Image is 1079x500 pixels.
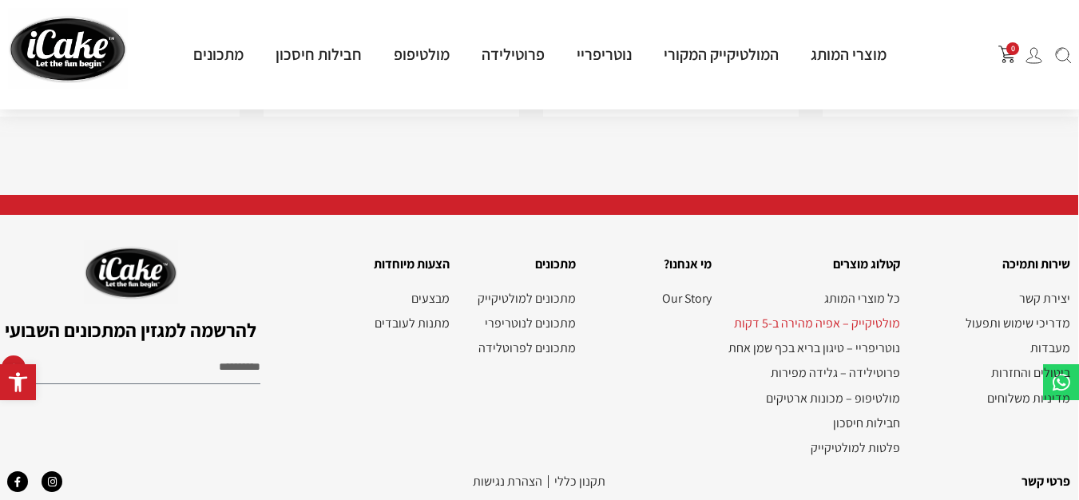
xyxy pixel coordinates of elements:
[728,340,900,355] a: נוטריפריי – טיגון בריא בכף שמן אחת
[728,391,900,406] a: מולטיפופ – מכונות ארטיקים
[795,44,902,65] a: מוצרי המותג
[321,291,450,331] nav: תפריט
[466,44,561,65] a: פרוטילידה
[466,291,576,356] nav: תפריט
[916,291,1071,306] a: יצירת קשר
[998,46,1016,63] img: shopping-cart.png
[2,320,261,339] h2: להרשמה למגזין המתכונים השבועי
[648,44,795,65] a: המולטיקייק המקורי
[728,365,900,380] a: פרוטילידה – גלידה מפירות
[260,44,378,65] a: חבילות חיסכון
[916,391,1071,406] a: מדיניות משלוחים
[321,254,450,275] h2: הצעות מיוחדות
[728,440,900,455] a: פלטות למולטיקייק
[466,291,576,306] a: מתכונים למולטיקייק
[321,291,450,306] a: מבצעים
[177,44,260,65] a: מתכונים
[728,254,900,275] h2: קטלוג מוצרים
[916,340,1071,355] a: מעבדות
[466,254,576,275] h2: מתכונים
[916,315,1071,331] a: מדריכי שימוש ותפעול
[561,44,648,65] a: נוטריפריי
[554,473,605,490] a: תקנון‭ ‬כללי
[466,340,576,355] a: מתכונים לפרוטלידה
[466,315,576,331] a: מתכונים לנוטריפרי
[916,254,1071,275] h2: שירות ותמיכה
[378,44,466,65] a: מולטיפופ
[1021,473,1070,490] a: פרטי קשר
[321,315,450,331] a: מתנות לעובדים
[592,291,712,306] nav: תפריט
[998,46,1016,63] button: פתח עגלת קניות צדדית
[1006,42,1019,55] span: 0
[728,291,900,455] nav: תפריט
[592,254,712,275] h2: מי אנחנו?
[728,415,900,431] a: חבילות חיסכון
[592,291,712,306] a: Our Story
[728,291,900,306] a: כל מוצרי המותג
[728,315,900,331] a: מולטיקייק – אפיה מהירה ב-5 דקות
[916,365,1071,380] a: ביטולים והחזרות
[473,473,542,490] a: הצהרת נגישות
[916,291,1071,406] nav: תפריט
